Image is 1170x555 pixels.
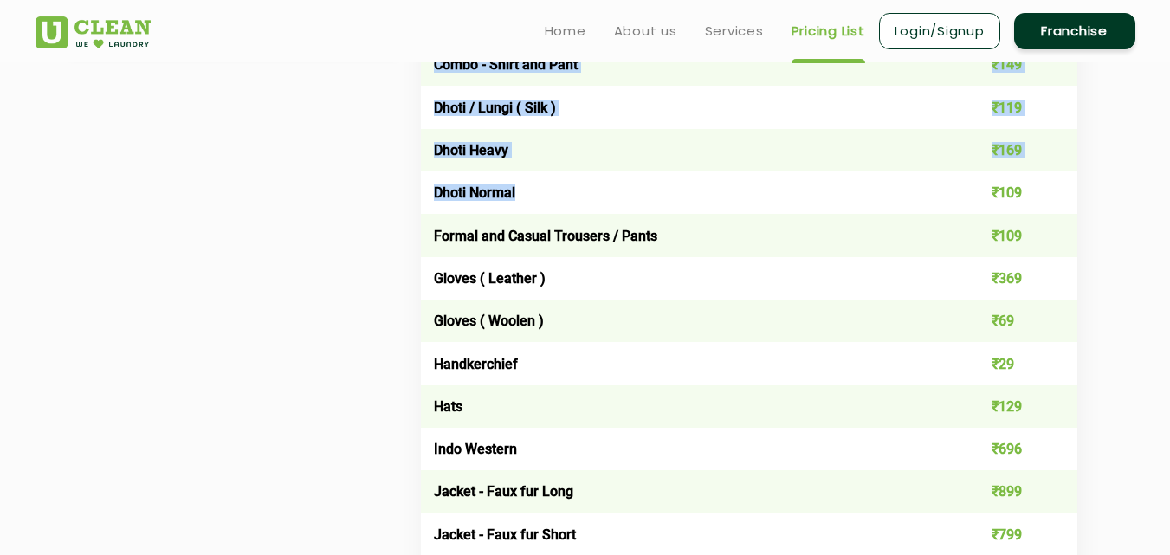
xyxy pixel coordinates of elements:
td: ₹369 [946,257,1077,300]
td: ₹696 [946,428,1077,470]
td: Hats [421,385,947,428]
td: ₹899 [946,470,1077,513]
td: ₹109 [946,214,1077,256]
a: Services [705,21,764,42]
td: ₹69 [946,300,1077,342]
td: Jacket - Faux fur Long [421,470,947,513]
a: Home [545,21,586,42]
img: UClean Laundry and Dry Cleaning [36,16,151,48]
td: ₹149 [946,43,1077,86]
td: Gloves ( Leather ) [421,257,947,300]
td: Dhoti Heavy [421,129,947,171]
td: Combo - Shirt and Pant [421,43,947,86]
td: Indo Western [421,428,947,470]
td: Dhoti Normal [421,171,947,214]
td: ₹169 [946,129,1077,171]
td: Formal and Casual Trousers / Pants [421,214,947,256]
td: ₹29 [946,342,1077,384]
a: About us [614,21,677,42]
td: Dhoti / Lungi ( Silk ) [421,86,947,128]
td: ₹129 [946,385,1077,428]
a: Franchise [1014,13,1135,49]
td: Handkerchief [421,342,947,384]
a: Pricing List [792,21,865,42]
td: ₹109 [946,171,1077,214]
td: Gloves ( Woolen ) [421,300,947,342]
a: Login/Signup [879,13,1000,49]
td: ₹119 [946,86,1077,128]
